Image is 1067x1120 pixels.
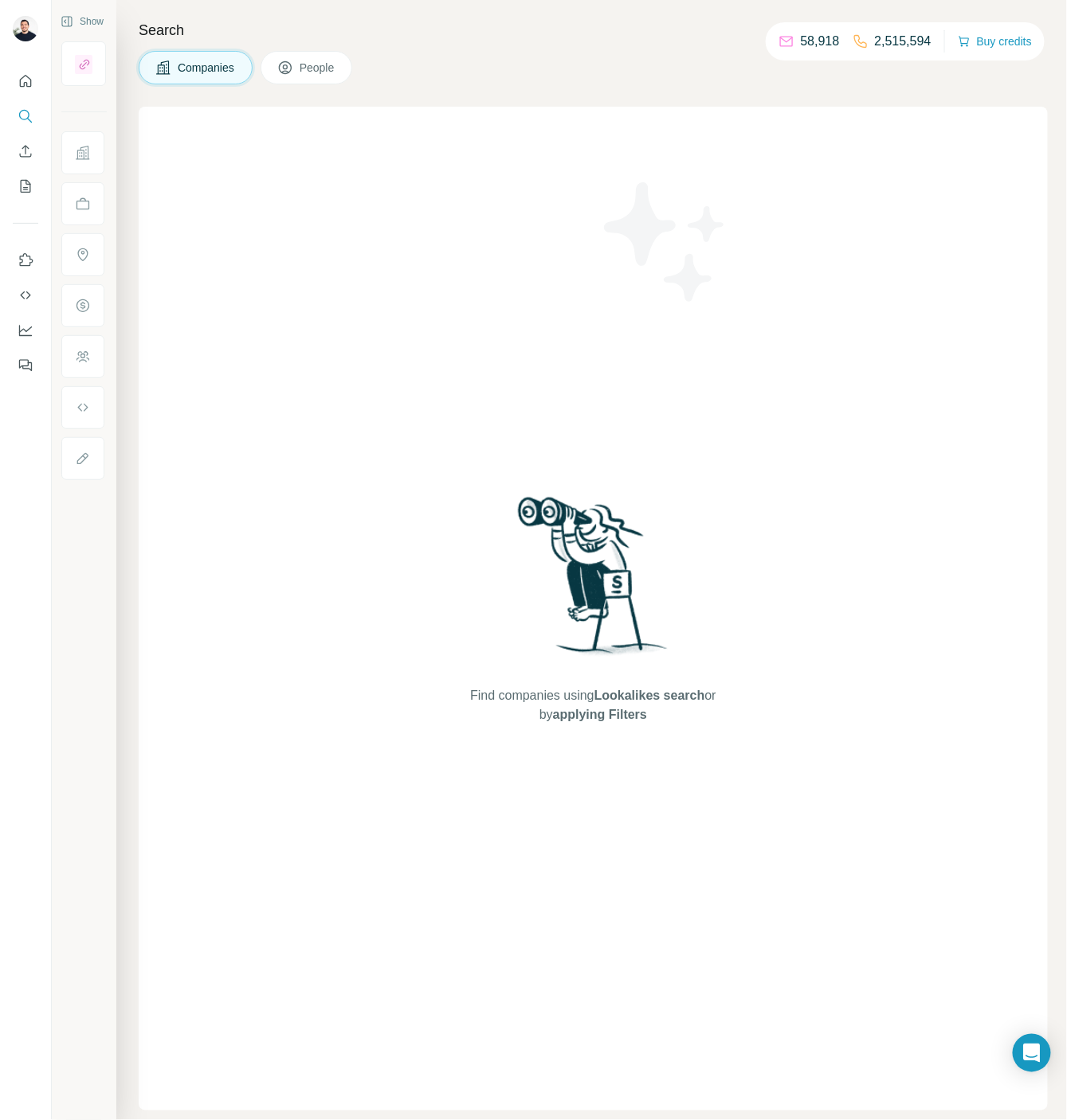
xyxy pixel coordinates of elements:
[553,708,647,721] span: applying Filters
[594,170,737,314] img: Surfe Illustration - Stars
[511,493,677,670] img: Surfe Illustration - Woman searching with binoculars
[801,32,840,51] p: 58,918
[13,102,38,131] button: Search
[13,67,38,96] button: Quick start
[13,137,38,166] button: Enrich CSV
[49,10,115,33] button: Show
[139,19,1048,41] h4: Search
[13,246,38,275] button: Use Surfe on LinkedIn
[13,281,38,310] button: Use Surfe API
[13,351,38,380] button: Feedback
[13,16,38,41] img: Avatar
[594,689,705,702] span: Lookalikes search
[958,30,1032,53] button: Buy credits
[465,686,720,724] span: Find companies using or by
[13,316,38,345] button: Dashboard
[13,172,38,201] button: My lists
[1013,1034,1051,1072] div: Open Intercom Messenger
[178,60,236,76] span: Companies
[875,32,932,51] p: 2,515,594
[300,60,336,76] span: People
